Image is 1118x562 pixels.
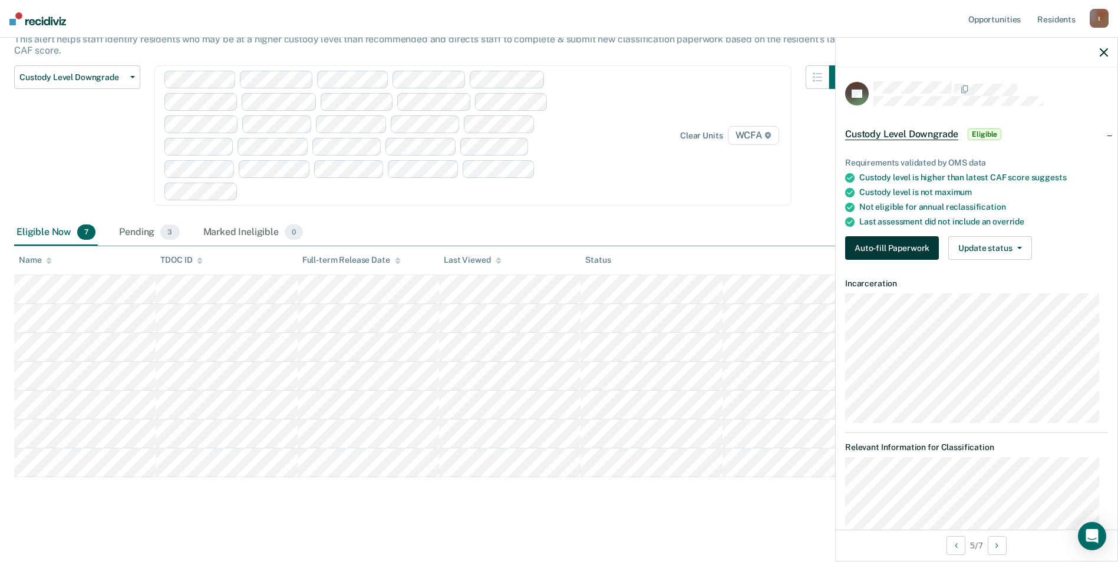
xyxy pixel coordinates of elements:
div: Pending [117,220,182,246]
div: Status [585,255,611,265]
span: reclassification [946,202,1006,211]
div: t [1090,9,1109,28]
div: TDOC ID [160,255,203,265]
div: Last Viewed [444,255,501,265]
span: Eligible [968,128,1001,140]
img: Recidiviz [9,12,66,25]
span: override [992,217,1024,226]
span: 0 [285,224,303,240]
a: Navigate to form link [845,236,944,260]
div: Name [19,255,52,265]
span: maximum [935,187,972,197]
button: Previous Opportunity [946,536,965,555]
button: Auto-fill Paperwork [845,236,939,260]
span: Custody Level Downgrade [845,128,958,140]
p: This alert helps staff identify residents who may be at a higher custody level than recommended a... [14,34,852,56]
div: Requirements validated by OMS data [845,158,1108,168]
div: Full-term Release Date [302,255,401,265]
span: Custody Level Downgrade [19,72,126,82]
div: Marked Ineligible [201,220,306,246]
dt: Incarceration [845,279,1108,289]
div: Custody level is higher than latest CAF score [859,173,1108,183]
dt: Relevant Information for Classification [845,442,1108,452]
div: Custody level is not [859,187,1108,197]
div: Last assessment did not include an [859,217,1108,227]
div: Clear units [680,131,723,141]
div: 5 / 7 [836,530,1117,561]
span: WCFA [728,126,779,145]
div: Custody Level DowngradeEligible [836,115,1117,153]
span: 7 [77,224,95,240]
div: Open Intercom Messenger [1078,522,1106,550]
button: Update status [948,236,1031,260]
span: suggests [1031,173,1067,182]
div: Eligible Now [14,220,98,246]
div: Not eligible for annual [859,202,1108,212]
span: 3 [160,224,179,240]
button: Next Opportunity [988,536,1007,555]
